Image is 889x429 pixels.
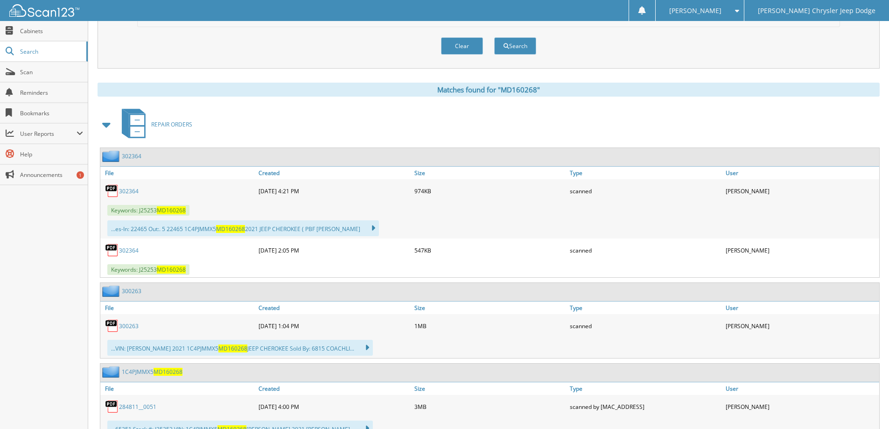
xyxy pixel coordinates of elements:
[256,382,412,395] a: Created
[723,316,879,335] div: [PERSON_NAME]
[100,167,256,179] a: File
[20,27,83,35] span: Cabinets
[723,182,879,200] div: [PERSON_NAME]
[122,152,141,160] a: 302364
[107,220,379,236] div: ...es-In: 22465 Out:. 5 22465 1C4PJMMX5 2021 JEEP CHEROKEE ( PBF [PERSON_NAME]
[723,167,879,179] a: User
[100,382,256,395] a: File
[412,316,568,335] div: 1MB
[116,106,192,143] a: REPAIR ORDERS
[216,225,245,233] span: MD160268
[567,167,723,179] a: Type
[105,184,119,198] img: PDF.png
[494,37,536,55] button: Search
[157,266,186,274] span: MD160268
[20,150,83,158] span: Help
[102,150,122,162] img: folder2.png
[154,368,182,376] span: MD160268
[20,48,82,56] span: Search
[256,316,412,335] div: [DATE] 1:04 PM
[100,302,256,314] a: File
[20,130,77,138] span: User Reports
[758,8,875,14] span: [PERSON_NAME] Chrysler Jeep Dodge
[567,397,723,416] div: scanned by [MAC_ADDRESS]
[119,246,139,254] a: 302364
[119,187,139,195] a: 302364
[157,206,186,214] span: MD160268
[107,264,189,275] span: Keywords: J25253
[218,345,247,352] span: MD160268
[412,182,568,200] div: 974KB
[119,403,156,411] a: 284811__0051
[20,171,83,179] span: Announcements
[20,89,83,97] span: Reminders
[102,285,122,297] img: folder2.png
[105,400,119,414] img: PDF.png
[256,167,412,179] a: Created
[567,382,723,395] a: Type
[122,368,182,376] a: 1C4PJMMX5MD160268
[20,109,83,117] span: Bookmarks
[20,68,83,76] span: Scan
[723,397,879,416] div: [PERSON_NAME]
[256,397,412,416] div: [DATE] 4:00 PM
[412,382,568,395] a: Size
[256,241,412,260] div: [DATE] 2:05 PM
[256,302,412,314] a: Created
[441,37,483,55] button: Clear
[567,302,723,314] a: Type
[102,366,122,378] img: folder2.png
[412,302,568,314] a: Size
[256,182,412,200] div: [DATE] 4:21 PM
[105,319,119,333] img: PDF.png
[9,4,79,17] img: scan123-logo-white.svg
[151,120,192,128] span: REPAIR ORDERS
[723,382,879,395] a: User
[723,302,879,314] a: User
[567,182,723,200] div: scanned
[723,241,879,260] div: [PERSON_NAME]
[567,241,723,260] div: scanned
[412,167,568,179] a: Size
[105,243,119,257] img: PDF.png
[412,241,568,260] div: 547KB
[567,316,723,335] div: scanned
[98,83,880,97] div: Matches found for "MD160268"
[119,322,139,330] a: 300263
[122,287,141,295] a: 300263
[842,384,889,429] iframe: Chat Widget
[669,8,721,14] span: [PERSON_NAME]
[412,397,568,416] div: 3MB
[107,340,373,356] div: ...VIN: [PERSON_NAME] 2021 1C4PJMMX5 JEEP CHEROKEE Sold By: 6815 COACHLI...
[107,205,189,216] span: Keywords: J25253
[77,171,84,179] div: 1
